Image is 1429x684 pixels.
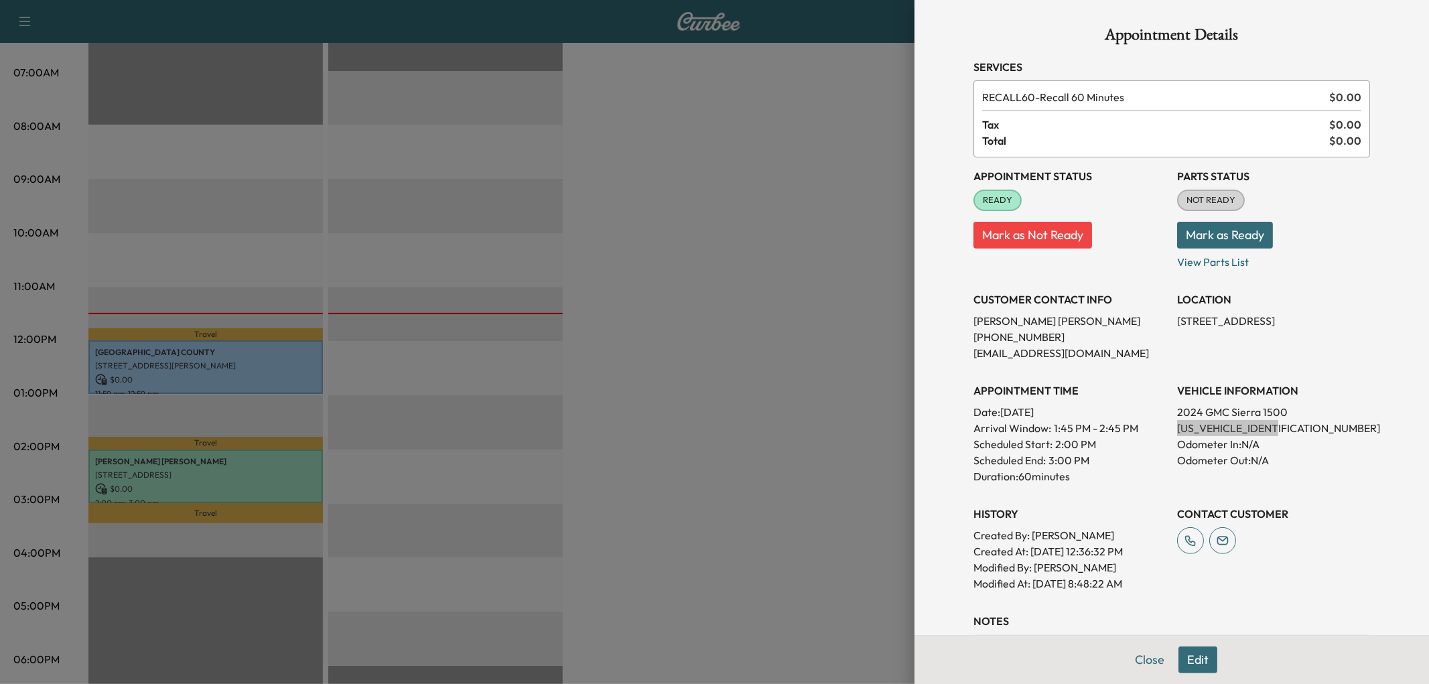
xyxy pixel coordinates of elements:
[1048,452,1089,468] p: 3:00 PM
[1177,168,1370,184] h3: Parts Status
[1177,222,1273,249] button: Mark as Ready
[1178,194,1243,207] span: NOT READY
[1329,133,1361,149] span: $ 0.00
[973,575,1166,592] p: Modified At : [DATE] 8:48:22 AM
[1177,404,1370,420] p: 2024 GMC Sierra 1500
[1177,249,1370,270] p: View Parts List
[973,329,1166,345] p: [PHONE_NUMBER]
[973,420,1166,436] p: Arrival Window:
[1177,506,1370,522] h3: CONTACT CUSTOMER
[1329,117,1361,133] span: $ 0.00
[982,89,1324,105] span: Recall 60 Minutes
[973,222,1092,249] button: Mark as Not Ready
[975,194,1020,207] span: READY
[973,436,1052,452] p: Scheduled Start:
[1177,291,1370,307] h3: LOCATION
[973,345,1166,361] p: [EMAIL_ADDRESS][DOMAIN_NAME]
[973,27,1370,48] h1: Appointment Details
[1177,420,1370,436] p: [US_VEHICLE_IDENTIFICATION_NUMBER]
[973,543,1166,559] p: Created At : [DATE] 12:36:32 PM
[982,133,1329,149] span: Total
[1055,436,1096,452] p: 2:00 PM
[1177,313,1370,329] p: [STREET_ADDRESS]
[1178,646,1217,673] button: Edit
[973,313,1166,329] p: [PERSON_NAME] [PERSON_NAME]
[973,59,1370,75] h3: Services
[1177,436,1370,452] p: Odometer In: N/A
[973,559,1166,575] p: Modified By : [PERSON_NAME]
[1126,646,1173,673] button: Close
[973,383,1166,399] h3: APPOINTMENT TIME
[973,527,1166,543] p: Created By : [PERSON_NAME]
[1177,383,1370,399] h3: VEHICLE INFORMATION
[1177,452,1370,468] p: Odometer Out: N/A
[1054,420,1138,436] span: 1:45 PM - 2:45 PM
[982,117,1329,133] span: Tax
[973,291,1166,307] h3: CUSTOMER CONTACT INFO
[973,506,1166,522] h3: History
[973,468,1166,484] p: Duration: 60 minutes
[973,613,1370,629] h3: NOTES
[973,168,1166,184] h3: Appointment Status
[1329,89,1361,105] span: $ 0.00
[973,404,1166,420] p: Date: [DATE]
[973,452,1046,468] p: Scheduled End:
